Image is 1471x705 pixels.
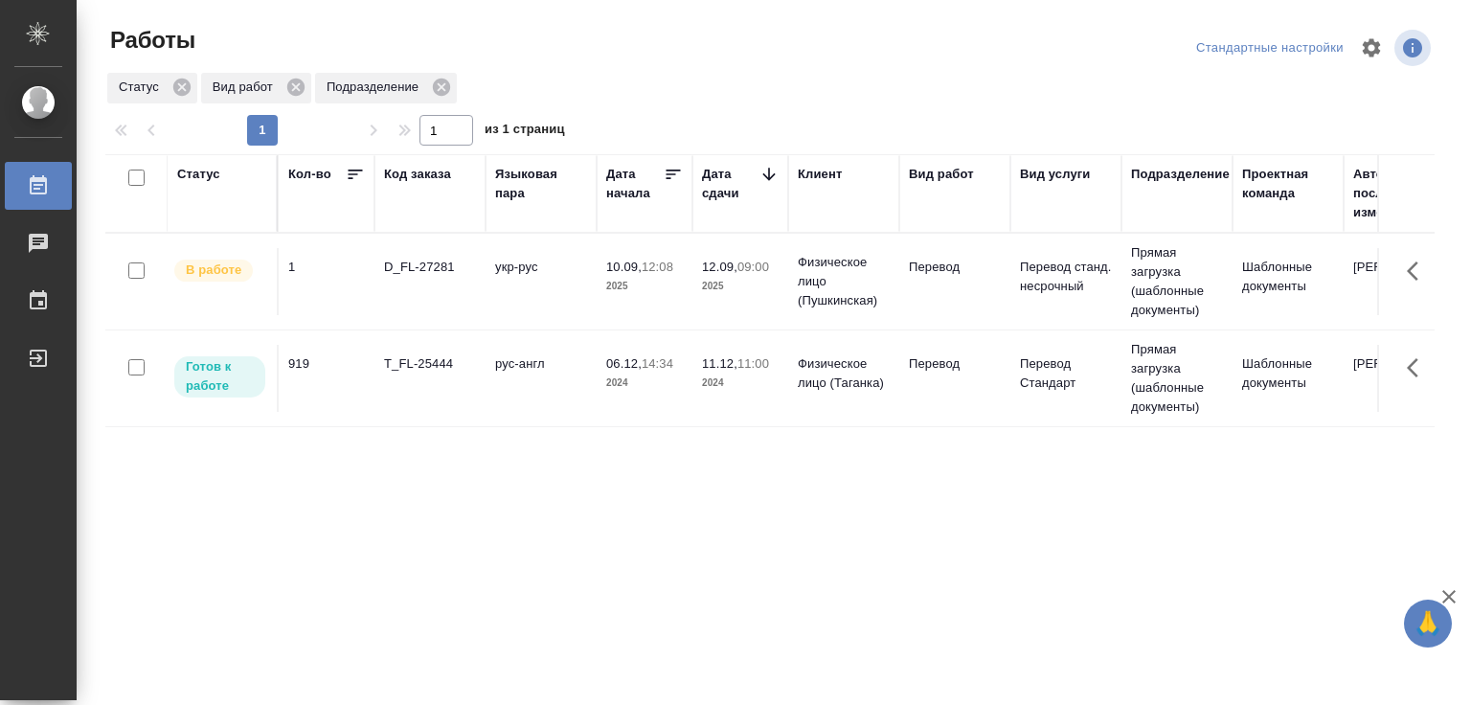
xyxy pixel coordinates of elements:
[1412,603,1444,644] span: 🙏
[495,165,587,203] div: Языковая пара
[1404,600,1452,648] button: 🙏
[172,258,267,284] div: Исполнитель выполняет работу
[1395,248,1441,294] button: Здесь прячутся важные кнопки
[186,357,254,396] p: Готов к работе
[1020,165,1091,184] div: Вид услуги
[105,25,195,56] span: Работы
[213,78,280,97] p: Вид работ
[702,356,737,371] p: 11.12,
[1394,30,1435,66] span: Посмотреть информацию
[702,374,779,393] p: 2024
[909,354,1001,374] p: Перевод
[186,261,241,280] p: В работе
[737,356,769,371] p: 11:00
[606,356,642,371] p: 06.12,
[1242,165,1334,203] div: Проектная команда
[1020,354,1112,393] p: Перевод Стандарт
[486,345,597,412] td: рус-англ
[642,356,673,371] p: 14:34
[107,73,197,103] div: Статус
[1233,345,1344,412] td: Шаблонные документы
[606,374,683,393] p: 2024
[798,165,842,184] div: Клиент
[702,165,759,203] div: Дата сдачи
[177,165,220,184] div: Статус
[327,78,425,97] p: Подразделение
[606,165,664,203] div: Дата начала
[909,258,1001,277] p: Перевод
[642,260,673,274] p: 12:08
[384,258,476,277] div: D_FL-27281
[486,248,597,315] td: укр-рус
[1348,25,1394,71] span: Настроить таблицу
[798,253,890,310] p: Физическое лицо (Пушкинская)
[1191,34,1348,63] div: split button
[1353,165,1445,222] div: Автор последнего изменения
[315,73,457,103] div: Подразделение
[119,78,166,97] p: Статус
[1233,248,1344,315] td: Шаблонные документы
[737,260,769,274] p: 09:00
[702,260,737,274] p: 12.09,
[1344,248,1455,315] td: [PERSON_NAME]
[384,165,451,184] div: Код заказа
[909,165,974,184] div: Вид работ
[279,248,374,315] td: 1
[798,354,890,393] p: Физическое лицо (Таганка)
[606,277,683,296] p: 2025
[1121,234,1233,330] td: Прямая загрузка (шаблонные документы)
[279,345,374,412] td: 919
[702,277,779,296] p: 2025
[1395,345,1441,391] button: Здесь прячутся важные кнопки
[172,354,267,399] div: Исполнитель может приступить к работе
[606,260,642,274] p: 10.09,
[1020,258,1112,296] p: Перевод станд. несрочный
[201,73,311,103] div: Вид работ
[1121,330,1233,426] td: Прямая загрузка (шаблонные документы)
[1344,345,1455,412] td: [PERSON_NAME]
[288,165,331,184] div: Кол-во
[485,118,565,146] span: из 1 страниц
[1131,165,1230,184] div: Подразделение
[384,354,476,374] div: T_FL-25444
